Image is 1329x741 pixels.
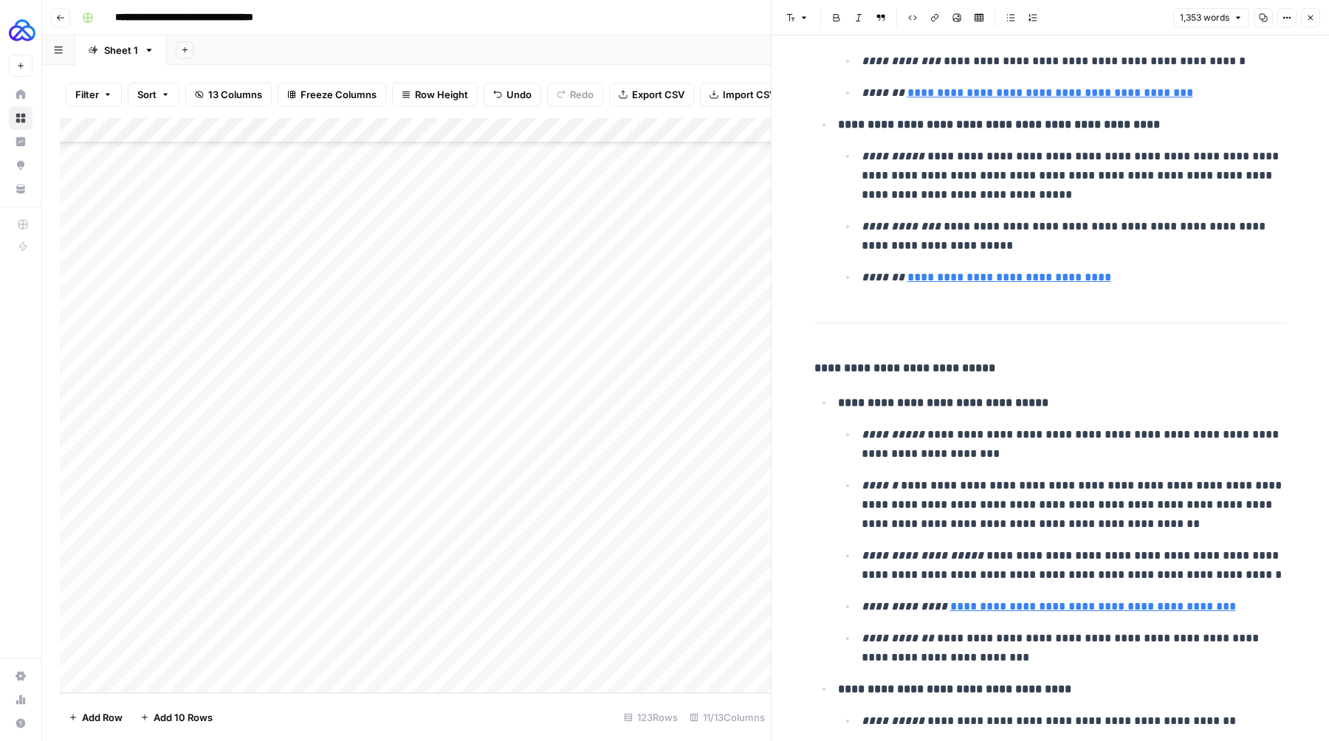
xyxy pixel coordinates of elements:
span: Undo [506,87,532,102]
a: Opportunities [9,154,32,177]
button: Undo [484,83,541,106]
button: Workspace: AUQ [9,12,32,49]
button: Redo [547,83,603,106]
button: 13 Columns [185,83,272,106]
a: Home [9,83,32,106]
a: Insights [9,130,32,154]
div: 123 Rows [618,706,684,729]
div: Sheet 1 [104,43,138,58]
span: Add 10 Rows [154,710,213,725]
button: Freeze Columns [278,83,386,106]
a: Usage [9,688,32,711]
div: 11/13 Columns [684,706,771,729]
button: Filter [66,83,122,106]
span: Sort [137,87,157,102]
span: Add Row [82,710,123,725]
img: AUQ Logo [9,17,35,44]
button: Export CSV [609,83,694,106]
a: Browse [9,106,32,130]
a: Sheet 1 [75,35,167,65]
span: Redo [570,87,594,102]
span: Row Height [415,87,468,102]
button: Import CSV [700,83,786,106]
span: Filter [75,87,99,102]
button: Add 10 Rows [131,706,221,729]
a: Your Data [9,177,32,201]
button: Sort [128,83,179,106]
button: 1,353 words [1173,8,1249,27]
button: Help + Support [9,711,32,735]
button: Row Height [392,83,478,106]
span: Export CSV [632,87,684,102]
span: 13 Columns [208,87,262,102]
span: Import CSV [723,87,776,102]
span: Freeze Columns [301,87,377,102]
a: Settings [9,664,32,688]
button: Add Row [60,706,131,729]
span: 1,353 words [1180,11,1229,24]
